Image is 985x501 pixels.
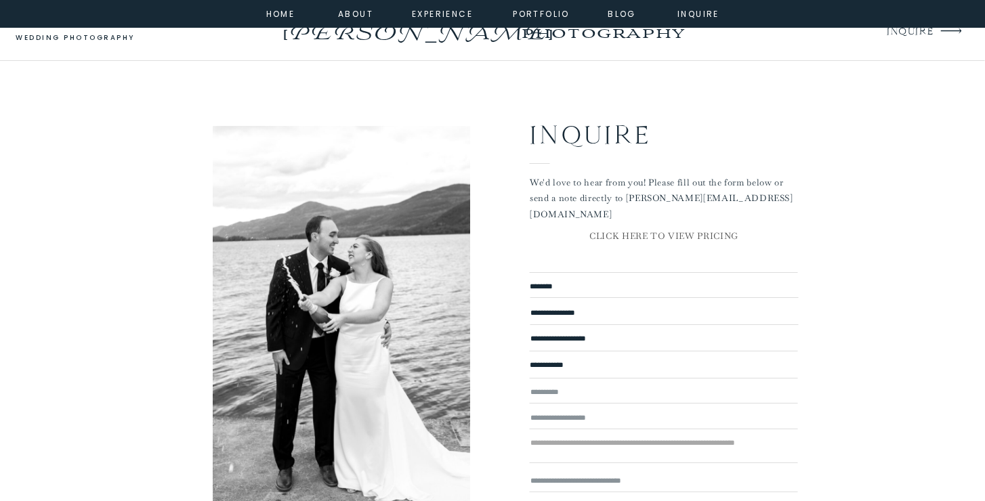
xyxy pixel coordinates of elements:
[338,7,369,19] a: about
[16,20,175,45] a: saratoga springs based wedding photography
[262,7,299,19] a: home
[887,23,932,41] a: INQUIRE
[495,14,711,51] a: photography
[530,228,798,246] a: CLICK HERE TO VIEW PRICING
[530,175,798,213] p: We'd love to hear from you! Please fill out the form below or send a note directly to [PERSON_NAM...
[279,17,555,39] a: [PERSON_NAME]
[598,7,646,19] a: Blog
[530,114,753,148] h2: Inquire
[412,7,467,19] a: experience
[512,7,570,19] a: portfolio
[674,7,723,19] a: inquire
